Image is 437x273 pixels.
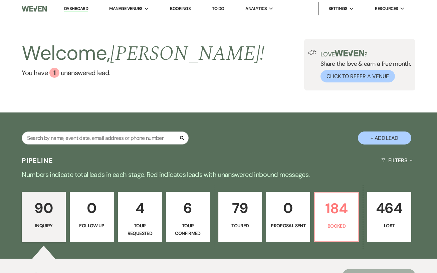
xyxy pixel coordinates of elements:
[22,156,53,165] h3: Pipeline
[314,192,359,242] a: 184Booked
[212,6,224,11] a: To Do
[320,50,411,57] p: Love ?
[218,192,262,242] a: 79Toured
[319,197,354,220] p: 184
[308,50,316,55] img: loud-speaker-illustration.svg
[122,222,158,237] p: Tour Requested
[70,192,114,242] a: 0Follow Up
[109,5,142,12] span: Manage Venues
[22,192,66,242] a: 90Inquiry
[358,131,411,145] button: + Add Lead
[245,5,267,12] span: Analytics
[266,192,310,242] a: 0Proposal Sent
[26,222,61,229] p: Inquiry
[335,50,364,56] img: weven-logo-green.svg
[316,50,411,82] div: Share the love & earn a free month.
[49,68,59,78] div: 1
[166,192,210,242] a: 6Tour Confirmed
[320,70,395,82] button: Click to Refer a Venue
[170,197,206,219] p: 6
[118,192,162,242] a: 4Tour Requested
[22,131,189,145] input: Search by name, event date, email address or phone number
[223,197,258,219] p: 79
[170,6,191,11] a: Bookings
[223,222,258,229] p: Toured
[270,197,306,219] p: 0
[367,192,411,242] a: 464Lost
[270,222,306,229] p: Proposal Sent
[26,197,61,219] p: 90
[329,5,348,12] span: Settings
[22,2,47,16] img: Weven Logo
[170,222,206,237] p: Tour Confirmed
[74,197,110,219] p: 0
[375,5,398,12] span: Resources
[319,222,354,230] p: Booked
[372,222,407,229] p: Lost
[22,39,264,68] h2: Welcome,
[22,68,264,78] a: You have 1 unanswered lead.
[110,38,264,69] span: [PERSON_NAME] !
[379,152,415,169] button: Filters
[122,197,158,219] p: 4
[372,197,407,219] p: 464
[64,6,88,12] a: Dashboard
[74,222,110,229] p: Follow Up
